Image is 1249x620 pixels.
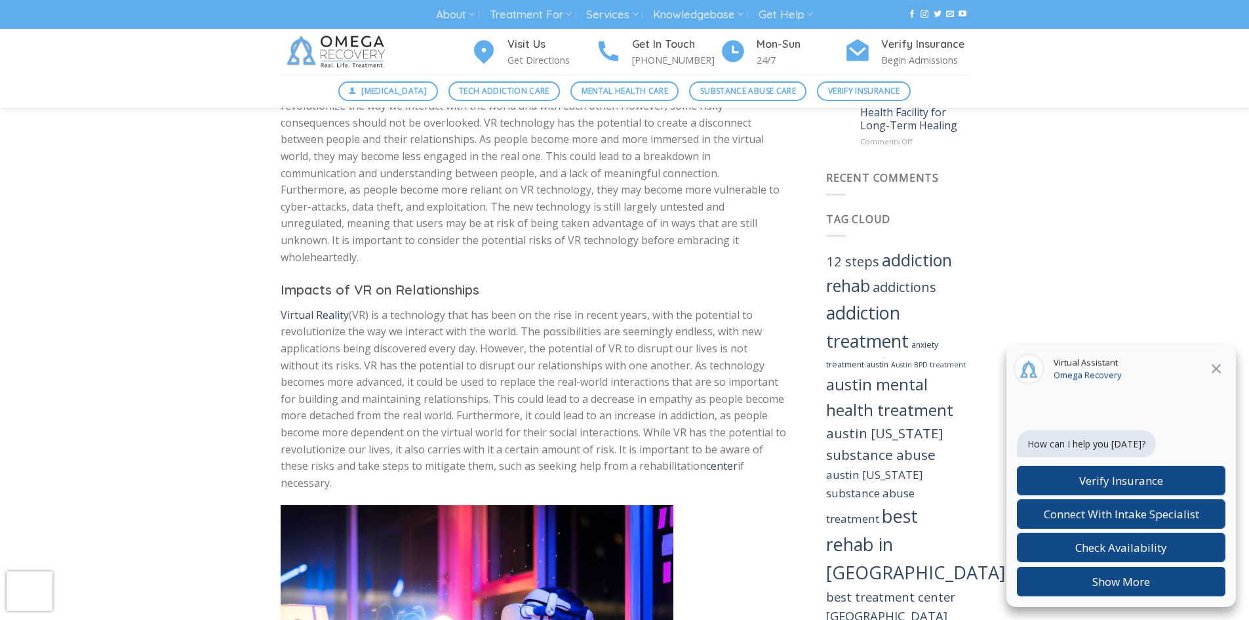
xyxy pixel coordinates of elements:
a: Get Help [759,3,813,27]
img: Omega Recovery [281,29,395,75]
a: How to Choose the Best Austin Mental Health Facility for Long-Term Healing [860,81,969,132]
a: Get In Touch [PHONE_NUMBER] [595,36,720,68]
a: Visit Us Get Directions [471,36,595,68]
span: Mental Health Care [582,85,668,97]
a: Mental Health Care [570,81,679,101]
a: 12 steps (15 items) [826,252,879,270]
h4: Mon-Sun [757,36,844,53]
a: About [436,3,475,27]
p: Begin Admissions [881,52,969,68]
a: Substance Abuse Care [689,81,806,101]
a: austin mental health treatment (26 items) [826,373,953,420]
a: Verify Insurance [817,81,911,101]
p: (VR) is a technology that has been on the rise in recent years, with the potential to revolutioni... [281,307,787,492]
a: Services [586,3,638,27]
span: Verify Insurance [828,85,900,97]
span: Tag Cloud [826,212,890,226]
a: Verify Insurance Begin Admissions [844,36,969,68]
a: Knowledgebase [653,3,743,27]
span: Recent Comments [826,171,939,185]
a: Follow on Facebook [908,10,916,19]
a: Tech Addiction Care [448,81,561,101]
span: Comments Off [860,136,913,146]
iframe: reCAPTCHA [7,571,52,611]
p: [PHONE_NUMBER] [632,52,720,68]
h4: Get In Touch [632,36,720,53]
a: Follow on Instagram [921,10,928,19]
a: best rehab in austin (41 items) [826,504,1005,585]
span: Tech Addiction Care [459,85,549,97]
p: The good news is that virtual reality technology (VR) is increasingly becoming a reality. It prom... [281,81,787,266]
a: Treatment For [490,3,572,27]
a: anxiety treatment austin (4 items) [826,339,938,370]
p: Get Directions [507,52,595,68]
a: Virtual Reality [281,308,349,322]
a: austin texas substance abuse (16 items) [826,424,943,464]
span: Substance Abuse Care [700,85,796,97]
a: addiction rehab (29 items) [826,249,952,297]
a: [MEDICAL_DATA] [338,81,438,101]
a: Send us an email [946,10,954,19]
p: 24/7 [757,52,844,68]
a: center [706,459,738,473]
a: Austin BPD treatment (3 items) [891,360,966,369]
span: [MEDICAL_DATA] [361,85,427,97]
a: addiction treatment (40 items) [826,300,909,353]
a: addictions (14 items) [873,278,936,296]
h4: Verify Insurance [881,36,969,53]
a: austin texas substance abuse treatment (9 items) [826,467,923,526]
h4: Visit Us [507,36,595,53]
h3: Impacts of VR on Relationships [281,279,787,300]
a: Follow on YouTube [959,10,966,19]
a: Follow on Twitter [934,10,942,19]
